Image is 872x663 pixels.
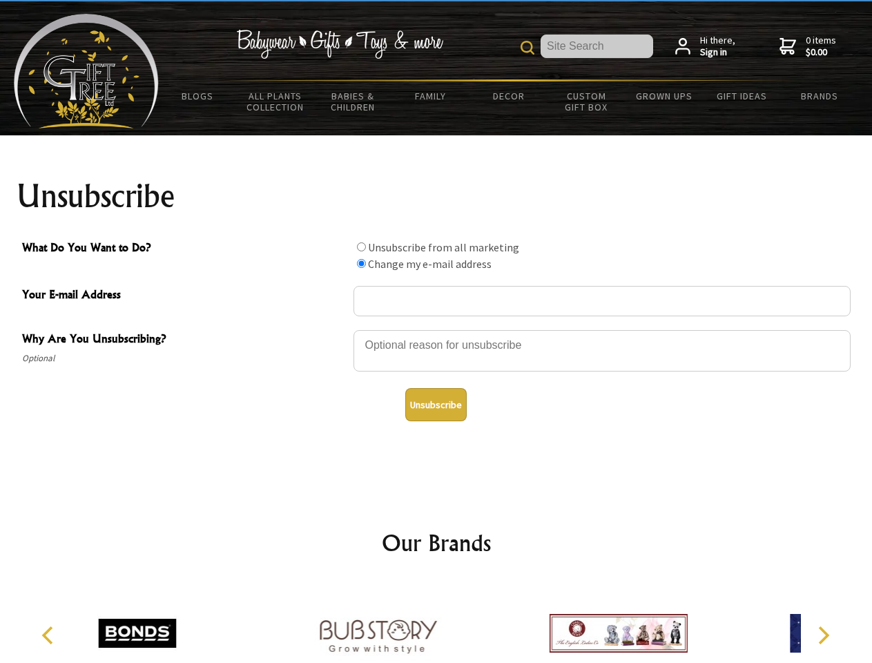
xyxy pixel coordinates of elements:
[14,14,159,128] img: Babyware - Gifts - Toys and more...
[625,81,703,110] a: Grown Ups
[357,259,366,268] input: What Do You Want to Do?
[22,350,347,367] span: Optional
[22,286,347,306] span: Your E-mail Address
[357,242,366,251] input: What Do You Want to Do?
[392,81,470,110] a: Family
[521,41,534,55] img: product search
[469,81,548,110] a: Decor
[22,330,347,350] span: Why Are You Unsubscribing?
[405,388,467,421] button: Unsubscribe
[700,35,735,59] span: Hi there,
[237,81,315,122] a: All Plants Collection
[779,35,836,59] a: 0 items$0.00
[314,81,392,122] a: Babies & Children
[781,81,859,110] a: Brands
[675,35,735,59] a: Hi there,Sign in
[806,46,836,59] strong: $0.00
[548,81,626,122] a: Custom Gift Box
[368,257,492,271] label: Change my e-mail address
[35,620,65,651] button: Previous
[28,526,845,559] h2: Our Brands
[368,240,519,254] label: Unsubscribe from all marketing
[703,81,781,110] a: Gift Ideas
[806,34,836,59] span: 0 items
[159,81,237,110] a: BLOGS
[353,286,851,316] input: Your E-mail Address
[541,35,653,58] input: Site Search
[236,30,443,59] img: Babywear - Gifts - Toys & more
[22,239,347,259] span: What Do You Want to Do?
[700,46,735,59] strong: Sign in
[808,620,838,651] button: Next
[17,180,856,213] h1: Unsubscribe
[353,330,851,372] textarea: Why Are You Unsubscribing?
